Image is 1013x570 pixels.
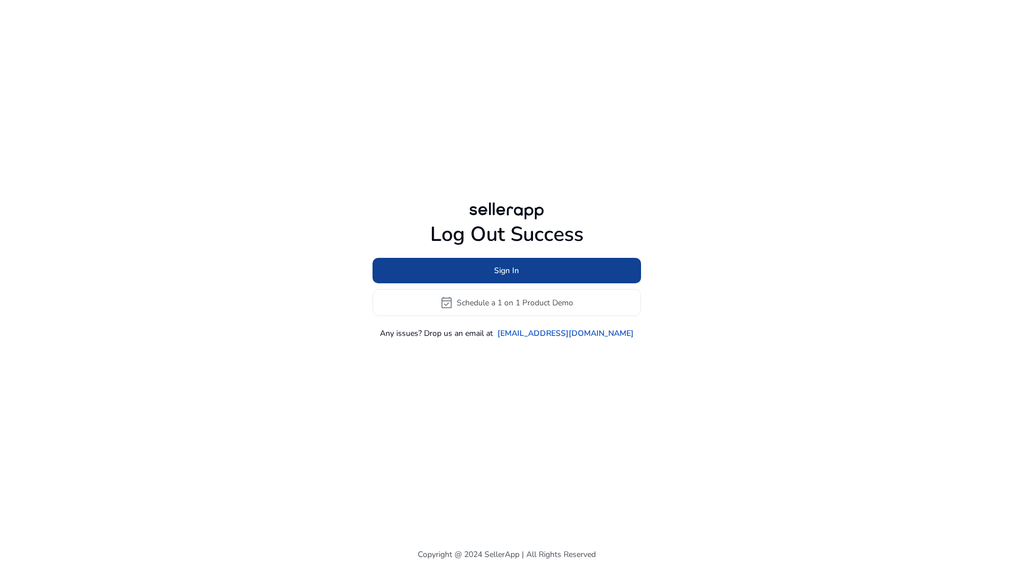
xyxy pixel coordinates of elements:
p: Any issues? Drop us an email at [380,327,493,339]
a: [EMAIL_ADDRESS][DOMAIN_NAME] [497,327,634,339]
h1: Log Out Success [373,222,641,247]
button: event_availableSchedule a 1 on 1 Product Demo [373,289,641,316]
span: Sign In [494,265,519,277]
button: Sign In [373,258,641,283]
span: event_available [440,296,453,309]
